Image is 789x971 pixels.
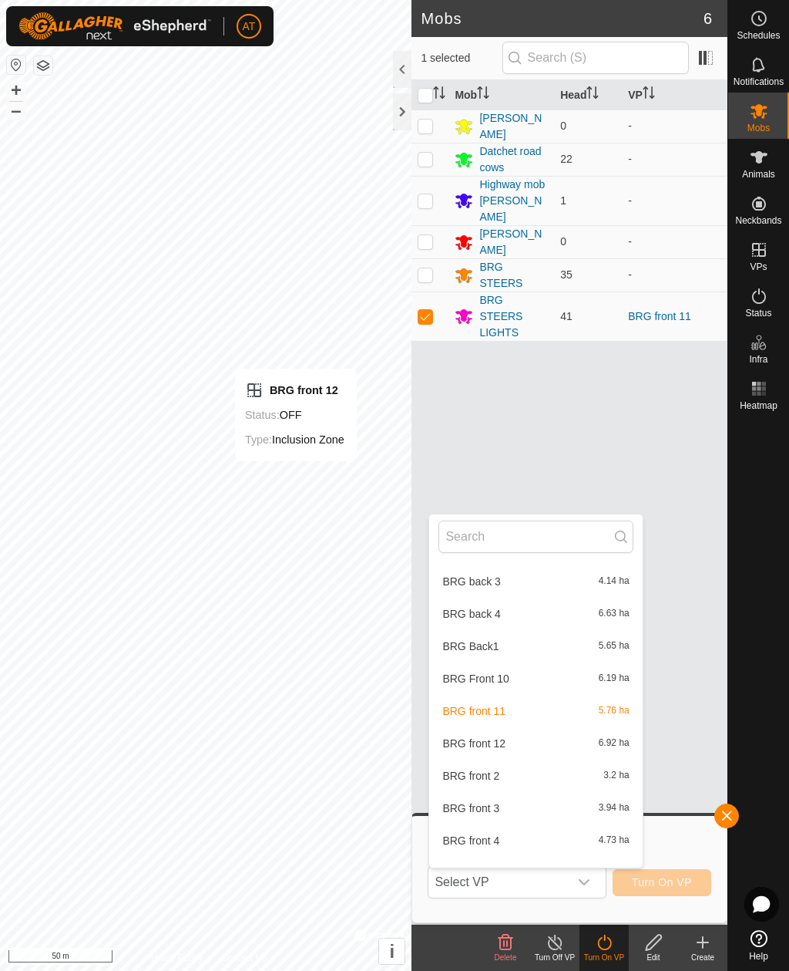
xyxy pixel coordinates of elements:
button: i [379,939,405,964]
li: BRG front 11 [429,696,642,727]
span: Notifications [734,77,784,86]
input: Search (S) [502,42,689,74]
button: + [7,81,25,99]
th: Mob [448,80,554,110]
td: - [622,258,727,292]
span: 5.76 ha [599,706,630,716]
div: OFF [245,406,344,424]
span: 3.94 ha [599,803,630,814]
div: Turn On VP [579,952,629,963]
li: BRG back 4 [429,598,642,629]
li: BRG front 12 [429,728,642,759]
td: - [622,225,727,258]
div: Create [678,952,727,963]
span: Delete [495,953,517,962]
li: BRG back 3 [429,566,642,597]
span: VPs [750,262,767,271]
span: i [390,941,395,962]
span: Select VP [428,867,568,898]
span: Status [745,308,771,318]
td: - [622,110,727,143]
a: Contact Us [221,951,267,965]
div: Datchet road cows [479,143,548,176]
td: - [622,176,727,225]
li: BRG Back1 [429,631,642,662]
label: Type: [245,433,272,446]
button: Map Layers [34,56,52,75]
span: BRG Front 10 [442,673,509,684]
h2: Mobs [421,9,703,28]
span: BRG front 12 [442,738,505,749]
li: BRG front 4 [429,825,642,856]
div: BRG front 12 [245,381,344,400]
a: BRG front 11 [628,310,691,322]
span: 22 [560,153,572,165]
span: Neckbands [735,216,781,225]
span: 5.65 ha [599,641,630,652]
div: Highway mob [PERSON_NAME] [479,177,548,225]
div: [PERSON_NAME] [479,226,548,258]
span: Mobs [747,123,770,133]
li: BRG front 3 [429,793,642,824]
li: BRG front 5 [429,858,642,888]
label: Status: [245,409,280,421]
li: BRG front 2 [429,760,642,791]
span: 41 [560,310,572,322]
p-sorticon: Activate to sort [477,89,489,101]
div: BRG STEERS LIGHTS [479,292,548,341]
span: 6.92 ha [599,738,630,749]
p-sorticon: Activate to sort [643,89,655,101]
button: Reset Map [7,56,25,74]
p-sorticon: Activate to sort [586,89,599,101]
span: 0 [560,120,566,132]
div: Inclusion Zone [245,430,344,449]
span: BRG Back1 [442,641,499,652]
span: 35 [560,268,572,281]
th: VP [622,80,727,110]
span: Help [749,952,768,961]
span: Animals [742,170,775,179]
span: 0 [560,235,566,248]
span: 1 [560,194,566,207]
button: Turn On VP [613,869,711,896]
img: Gallagher Logo [18,12,211,40]
span: 3.2 ha [603,770,629,781]
div: Turn Off VP [530,952,579,963]
p-sorticon: Activate to sort [433,89,445,101]
button: – [7,101,25,120]
span: BRG front 4 [442,835,499,846]
li: BRG Front 10 [429,663,642,694]
span: 4.14 ha [599,576,630,587]
a: Privacy Policy [145,951,203,965]
span: 6.19 ha [599,673,630,684]
span: BRG front 2 [442,770,499,781]
span: AT [243,19,256,35]
span: Infra [749,355,767,364]
span: 6 [703,7,712,30]
a: Help [728,924,789,967]
th: Head [554,80,622,110]
div: dropdown trigger [569,867,599,898]
span: Schedules [737,31,780,40]
div: [PERSON_NAME] [479,110,548,143]
span: BRG front 3 [442,803,499,814]
span: BRG back 3 [442,576,500,587]
span: BRG back 4 [442,609,500,619]
span: 6.63 ha [599,609,630,619]
div: Edit [629,952,678,963]
span: BRG front 11 [442,706,505,716]
span: 1 selected [421,50,502,66]
div: BRG STEERS [479,259,548,292]
span: 4.73 ha [599,835,630,846]
input: Search [438,521,633,553]
td: - [622,143,727,176]
span: Turn On VP [632,876,692,888]
span: Heatmap [740,401,777,410]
